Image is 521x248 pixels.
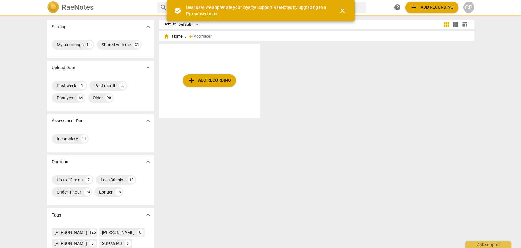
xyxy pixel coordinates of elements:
span: Add folder [194,34,212,39]
button: Upload [183,74,236,87]
div: Less 30 mins [101,177,125,183]
div: 1 [79,82,86,89]
div: Dear user, we appreciate your loyalty! Support RaeNotes by upgrading to a [186,4,328,17]
button: Tile view [442,20,451,29]
div: 16 [115,188,122,196]
span: Add recording [410,4,454,11]
div: Default [178,20,201,29]
div: Incomplete [57,136,78,142]
div: 7 [85,176,92,183]
div: Suresh MJ [102,240,122,246]
span: add [410,4,418,11]
span: / [185,34,186,39]
p: Assessment Due [52,118,83,124]
h2: RaeNotes [62,3,94,12]
span: home [164,33,170,39]
button: Show more [143,116,153,125]
div: 13 [128,176,135,183]
span: view_module [443,21,450,28]
span: view_list [452,21,459,28]
div: Past week [57,83,76,89]
button: CB [463,2,474,13]
span: Add recording [188,77,231,84]
div: Ask support [465,241,511,248]
span: expand_more [144,158,152,165]
div: 126 [89,229,96,236]
div: 5 [125,240,131,247]
div: 124 [84,188,91,196]
div: Past month [94,83,117,89]
span: expand_more [144,211,152,219]
span: search [160,4,167,11]
div: 6 [137,229,144,236]
button: Table view [460,20,469,29]
a: Help [392,2,403,13]
div: 5 [119,82,126,89]
div: Older [93,95,103,101]
span: expand_more [144,117,152,124]
button: Upload [405,2,458,13]
span: check_circle [174,7,181,14]
div: 129 [86,41,93,48]
button: Show more [143,63,153,72]
p: Tags [52,212,61,218]
div: My recordings [57,42,84,48]
div: Up to 10 mins [57,177,83,183]
button: Show more [143,210,153,220]
div: 31 [133,41,141,48]
div: Shared with me [102,42,131,48]
button: List view [451,20,460,29]
div: [PERSON_NAME] [102,229,135,235]
div: Sort By [164,22,176,27]
p: Sharing [52,24,67,30]
div: 5 [89,240,96,247]
span: Home [164,33,183,39]
span: expand_more [144,23,152,30]
span: help [394,4,401,11]
span: table_chart [462,21,468,27]
div: 14 [80,135,88,143]
p: Upload Date [52,65,75,71]
button: Show more [143,22,153,31]
div: [PERSON_NAME] [54,229,87,235]
div: 90 [105,94,113,102]
img: Logo [47,1,59,13]
a: LogoRaeNotes [47,1,153,13]
span: add [188,77,195,84]
span: close [339,7,346,14]
div: Past year [57,95,75,101]
button: Close [335,3,350,18]
div: [PERSON_NAME] [54,240,87,246]
div: 64 [77,94,85,102]
span: expand_more [144,64,152,71]
span: add [188,33,194,39]
p: Duration [52,159,68,165]
button: Show more [143,157,153,166]
div: Under 1 hour [57,189,81,195]
div: Longer [99,189,113,195]
a: Pro subscription [186,11,217,16]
